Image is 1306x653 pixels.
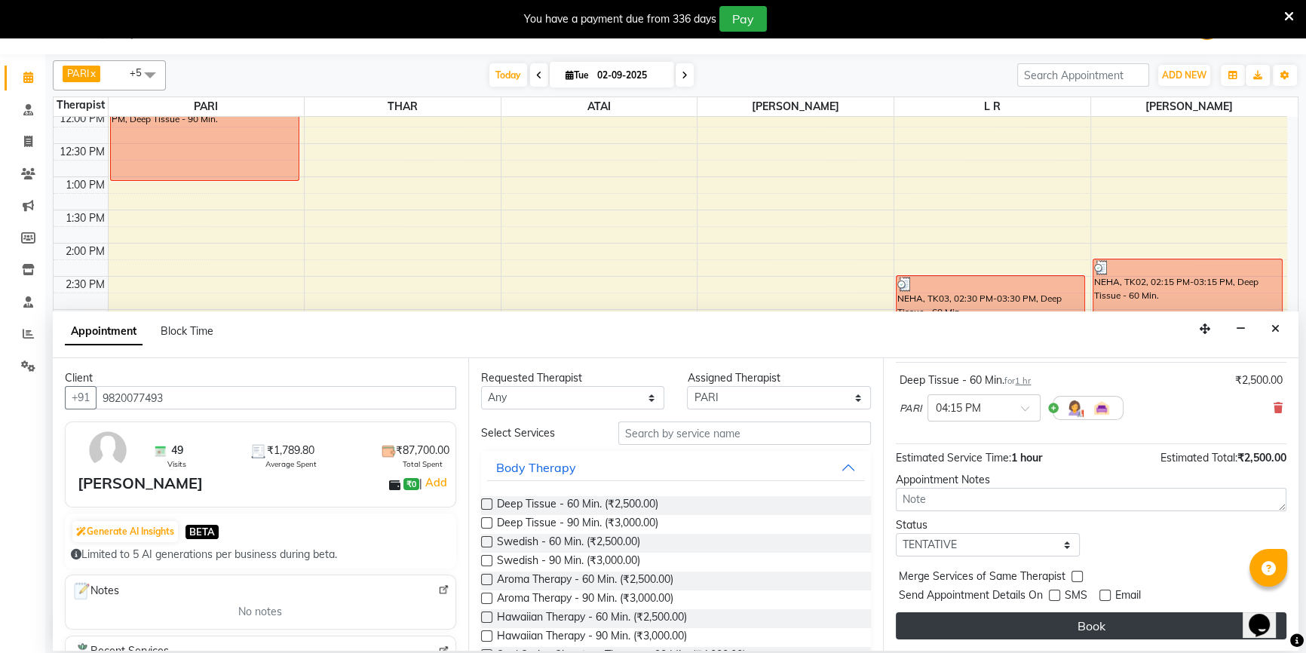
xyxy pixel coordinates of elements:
[481,370,665,386] div: Requested Therapist
[1091,97,1287,116] span: [PERSON_NAME]
[497,534,640,553] span: Swedish - 60 Min. (₹2,500.00)
[71,547,450,563] div: Limited to 5 AI generations per business during beta.
[1011,451,1042,464] span: 1 hour
[896,517,1080,533] div: Status
[63,277,108,293] div: 2:30 PM
[497,553,640,572] span: Swedish - 90 Min. (₹3,000.00)
[185,525,219,539] span: BETA
[896,451,1011,464] span: Estimated Service Time:
[1243,593,1291,638] iframe: chat widget
[96,386,456,409] input: Search by Name/Mobile/Email/Code
[1017,63,1149,87] input: Search Appointment
[497,496,658,515] span: Deep Tissue - 60 Min. (₹2,500.00)
[167,458,186,470] span: Visits
[265,458,317,470] span: Average Spent
[65,370,456,386] div: Client
[403,458,443,470] span: Total Spent
[1093,399,1111,417] img: Interior.png
[470,425,608,441] div: Select Services
[57,111,108,127] div: 12:00 PM
[719,6,767,32] button: Pay
[894,97,1090,116] span: L R
[497,590,673,609] span: Aroma Therapy - 90 Min. (₹3,000.00)
[562,69,593,81] span: Tue
[63,177,108,193] div: 1:00 PM
[497,572,673,590] span: Aroma Therapy - 60 Min. (₹2,500.00)
[86,428,130,472] img: avatar
[109,97,305,116] span: PARI
[1115,587,1141,606] span: Email
[89,67,96,79] a: x
[497,515,658,534] span: Deep Tissue - 90 Min. (₹3,000.00)
[1162,69,1206,81] span: ADD NEW
[1158,65,1210,86] button: ADD NEW
[900,401,921,416] span: PARI
[78,472,203,495] div: [PERSON_NAME]
[171,443,183,458] span: 49
[896,472,1286,488] div: Appointment Notes
[63,210,108,226] div: 1:30 PM
[896,612,1286,639] button: Book
[161,324,213,338] span: Block Time
[419,474,449,492] span: |
[1237,451,1286,464] span: ₹2,500.00
[1065,399,1084,417] img: Hairdresser.png
[524,11,716,27] div: You have a payment due from 336 days
[1065,587,1087,606] span: SMS
[497,609,687,628] span: Hawaiian Therapy - 60 Min. (₹2,500.00)
[618,422,871,445] input: Search by service name
[1004,376,1031,386] small: for
[57,144,108,160] div: 12:30 PM
[65,386,97,409] button: +91
[403,478,419,490] span: ₹0
[111,83,299,180] div: [PERSON_NAME], TK01, 11:35 AM-01:05 PM, Deep Tissue - 90 Min.
[422,474,449,492] a: Add
[63,310,108,326] div: 3:00 PM
[501,97,697,116] span: ATAI
[65,318,143,345] span: Appointment
[396,443,449,458] span: ₹87,700.00
[267,443,314,458] span: ₹1,789.80
[593,64,668,87] input: 2025-09-02
[63,244,108,259] div: 2:00 PM
[496,458,576,477] div: Body Therapy
[687,370,871,386] div: Assigned Therapist
[72,521,178,542] button: Generate AI Insights
[487,454,866,481] button: Body Therapy
[899,569,1065,587] span: Merge Services of Same Therapist
[67,67,89,79] span: PARI
[900,372,1031,388] div: Deep Tissue - 60 Min.
[897,276,1084,339] div: NEHA, TK03, 02:30 PM-03:30 PM, Deep Tissue - 60 Min.
[72,581,119,601] span: Notes
[54,97,108,113] div: Therapist
[489,63,527,87] span: Today
[130,66,153,78] span: +5
[1093,259,1282,323] div: NEHA, TK02, 02:15 PM-03:15 PM, Deep Tissue - 60 Min.
[1265,317,1286,341] button: Close
[697,97,894,116] span: [PERSON_NAME]
[899,587,1043,606] span: Send Appointment Details On
[305,97,501,116] span: THAR
[497,628,687,647] span: Hawaiian Therapy - 90 Min. (₹3,000.00)
[1235,372,1283,388] div: ₹2,500.00
[238,604,282,620] span: No notes
[1015,376,1031,386] span: 1 hr
[1160,451,1237,464] span: Estimated Total:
